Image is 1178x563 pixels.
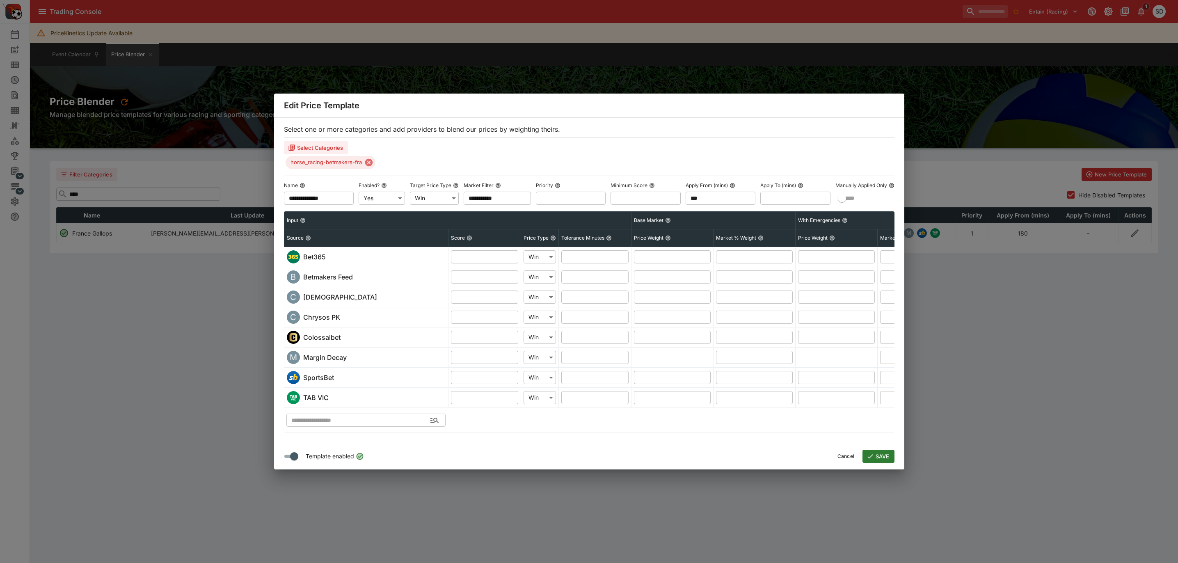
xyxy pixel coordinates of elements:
[305,235,311,241] button: Source
[716,234,756,241] p: Market % Weight
[649,183,655,188] button: Minimum Score
[758,235,764,241] button: Market % Weight
[287,291,300,304] div: chrysos
[287,391,300,404] img: victab.png
[287,270,300,284] div: betmakers_feed
[561,234,604,241] p: Tolerance Minutes
[359,182,380,189] p: Enabled?
[410,182,451,189] p: Target Price Type
[880,234,920,241] p: Market % Weight
[829,235,835,241] button: Price Weight
[550,235,556,241] button: Price Type
[524,291,556,304] div: Win
[303,373,334,382] h6: SportsBet
[300,217,306,223] button: Input
[524,351,556,364] div: Win
[730,183,735,188] button: Apply From (mins)
[287,250,300,263] img: bet365.png
[862,450,894,463] button: SAVE
[798,217,840,224] p: With Emergencies
[287,391,300,404] div: tab_vic_fixed
[524,270,556,284] div: Win
[303,393,329,403] h6: TAB VIC
[274,94,904,117] div: Edit Price Template
[284,125,560,133] span: Select one or more categories and add providers to blend our prices by weighting theirs.
[300,183,305,188] button: Name
[303,252,326,262] h6: Bet365
[889,183,894,188] button: Manually Applied Only
[284,182,298,189] p: Name
[760,182,796,189] p: Apply To (mins)
[464,182,494,189] p: Market Filter
[303,332,341,342] h6: Colossalbet
[287,234,304,241] p: Source
[451,234,465,241] p: Score
[287,371,300,384] img: sportsbet.png
[634,234,663,241] p: Price Weight
[835,182,887,189] p: Manually Applied Only
[798,183,803,188] button: Apply To (mins)
[634,217,663,224] p: Base Market
[286,156,375,169] div: horse_racing-betmakers-fra
[303,292,377,302] h6: [DEMOGRAPHIC_DATA]
[287,331,300,344] img: colossalbet.png
[287,217,298,224] p: Input
[410,192,459,205] div: Win
[287,250,300,263] div: bet365
[524,250,556,263] div: Win
[536,182,553,189] p: Priority
[524,234,549,241] p: Price Type
[665,217,671,223] button: Base Market
[842,217,848,223] button: With Emergencies
[467,235,472,241] button: Score
[303,312,340,322] h6: Chrysos PK
[287,371,300,384] div: sportsbet
[306,451,354,461] span: Template enabled
[453,183,459,188] button: Target Price Type
[284,211,990,433] table: sticky simple table
[555,183,560,188] button: Priority
[665,235,671,241] button: Price Weight
[303,272,353,282] h6: Betmakers Feed
[524,371,556,384] div: Win
[611,182,647,189] p: Minimum Score
[524,311,556,324] div: Win
[833,450,859,463] button: Cancel
[287,351,300,364] div: margin_decay
[286,158,367,167] span: horse_racing-betmakers-fra
[381,183,387,188] button: Enabled?
[495,183,501,188] button: Market Filter
[606,235,612,241] button: Tolerance Minutes
[427,413,442,428] button: Open
[287,331,300,344] div: colossalbet
[303,352,347,362] h6: Margin Decay
[524,391,556,404] div: Win
[798,234,828,241] p: Price Weight
[359,192,405,205] div: Yes
[287,311,300,324] div: chrysos_pk
[524,331,556,344] div: Win
[284,141,348,154] button: Select Categories
[686,182,728,189] p: Apply From (mins)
